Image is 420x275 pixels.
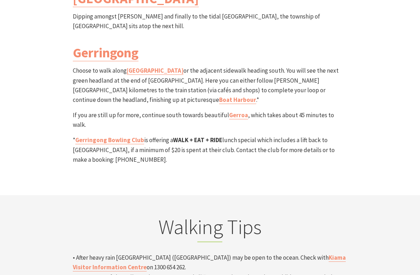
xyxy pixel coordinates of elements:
p: If you are still up for more, continue south towards beautiful , which takes about 45 minutes to ... [73,110,347,130]
p: * is offering a lunch special which includes a lift back to [GEOGRAPHIC_DATA], if a minimum of $2... [73,135,347,165]
a: Gerroa [229,111,248,119]
a: [GEOGRAPHIC_DATA] [127,67,183,75]
p: Choose to walk along or the adjacent sidewalk heading south. You will see the next green headland... [73,66,347,105]
p: Dipping amongst [PERSON_NAME] and finally to the tidal [GEOGRAPHIC_DATA], the township of [GEOGRA... [73,12,347,31]
h2: Walking Tips [73,215,347,242]
a: Gerringong Bowling Club [75,136,144,144]
strong: WALK + EAT + RIDE [173,136,222,144]
a: Gerringong [73,44,138,61]
a: Boat Harbour [219,96,256,104]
